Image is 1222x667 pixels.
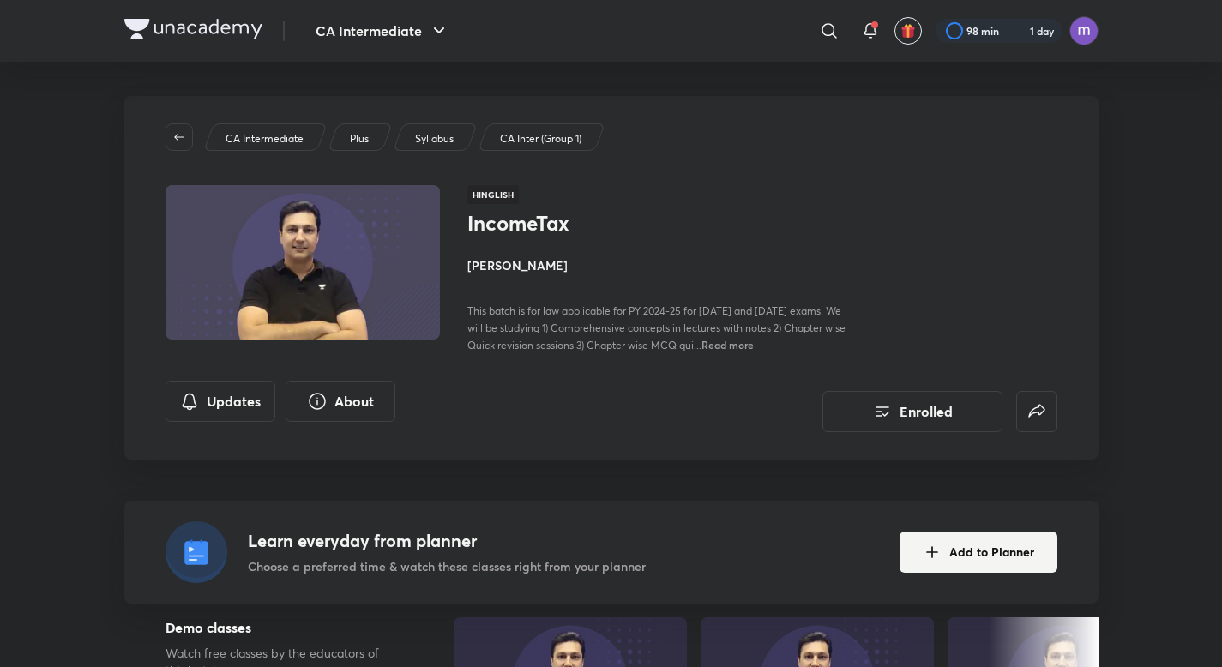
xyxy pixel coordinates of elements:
p: Syllabus [415,131,454,147]
p: CA Intermediate [226,131,304,147]
a: Plus [346,131,371,147]
h5: Demo classes [166,617,399,638]
a: CA Intermediate [222,131,306,147]
button: avatar [894,17,922,45]
img: Company Logo [124,19,262,39]
p: CA Inter (Group 1) [500,131,581,147]
img: avatar [900,23,916,39]
a: CA Inter (Group 1) [497,131,584,147]
img: Thumbnail [162,183,442,341]
a: Syllabus [412,131,456,147]
span: Read more [701,338,754,352]
button: false [1016,391,1057,432]
span: Hinglish [467,185,519,204]
button: Updates [166,381,275,422]
a: Company Logo [124,19,262,44]
p: Plus [350,131,369,147]
button: Add to Planner [900,532,1057,573]
h4: Learn everyday from planner [248,528,646,554]
img: streak [1009,22,1026,39]
button: CA Intermediate [305,14,460,48]
button: Enrolled [822,391,1002,432]
button: About [286,381,395,422]
h4: [PERSON_NAME] [467,256,852,274]
h1: IncomeTax [467,211,748,236]
p: Choose a preferred time & watch these classes right from your planner [248,557,646,575]
img: rohit kumar [1069,16,1099,45]
span: This batch is for law applicable for PY 2024-25 for [DATE] and [DATE] exams. We will be studying ... [467,304,846,352]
